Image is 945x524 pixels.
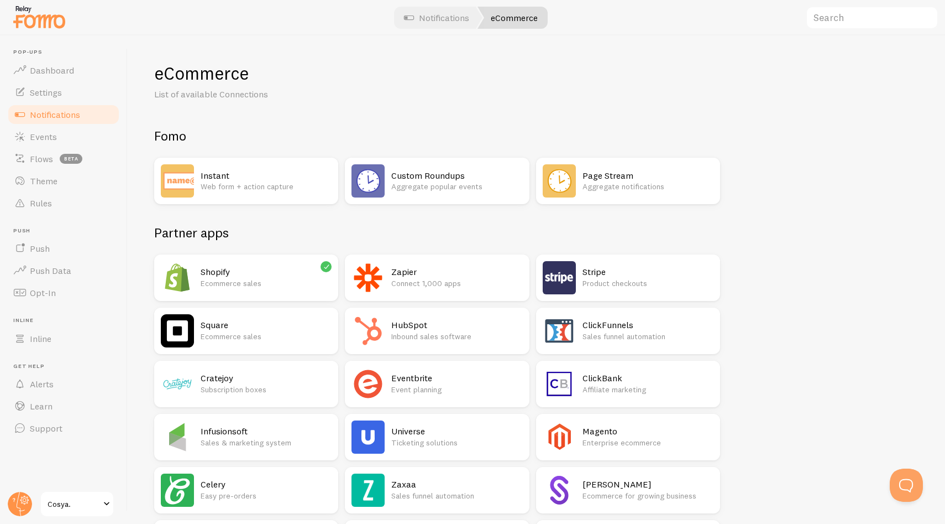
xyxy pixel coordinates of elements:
[13,363,120,370] span: Get Help
[582,331,713,342] p: Sales funnel automation
[30,423,62,434] span: Support
[391,181,522,192] p: Aggregate popular events
[391,384,522,395] p: Event planning
[391,372,522,384] h2: Eventbrite
[201,490,332,501] p: Easy pre-orders
[7,148,120,170] a: Flows beta
[154,224,720,241] h2: Partner apps
[351,367,385,401] img: Eventbrite
[582,266,713,278] h2: Stripe
[7,260,120,282] a: Push Data
[201,372,332,384] h2: Cratejoy
[201,170,332,181] h2: Instant
[543,367,576,401] img: ClickBank
[201,181,332,192] p: Web form + action capture
[30,131,57,142] span: Events
[391,490,522,501] p: Sales funnel automation
[582,426,713,437] h2: Magento
[7,103,120,126] a: Notifications
[351,261,385,294] img: Zapier
[351,421,385,454] img: Universe
[30,401,53,412] span: Learn
[161,164,194,198] img: Instant
[391,331,522,342] p: Inbound sales software
[30,243,50,254] span: Push
[391,426,522,437] h2: Universe
[582,319,713,331] h2: ClickFunnels
[30,378,54,390] span: Alerts
[48,497,100,511] span: Cosya.
[7,328,120,350] a: Inline
[391,479,522,490] h2: Zaxaa
[543,261,576,294] img: Stripe
[7,81,120,103] a: Settings
[154,88,419,101] p: List of available Connections
[7,395,120,417] a: Learn
[40,491,114,517] a: Cosya.
[201,331,332,342] p: Ecommerce sales
[543,164,576,198] img: Page Stream
[201,479,332,490] h2: Celery
[154,127,720,144] h2: Fomo
[13,227,120,235] span: Push
[161,261,194,294] img: Shopify
[582,181,713,192] p: Aggregate notifications
[30,65,74,76] span: Dashboard
[391,437,522,448] p: Ticketing solutions
[391,278,522,289] p: Connect 1,000 apps
[161,367,194,401] img: Cratejoy
[391,170,522,181] h2: Custom Roundups
[30,109,80,120] span: Notifications
[30,265,71,276] span: Push Data
[7,373,120,395] a: Alerts
[161,421,194,454] img: Infusionsoft
[582,170,713,181] h2: Page Stream
[582,479,713,490] h2: [PERSON_NAME]
[161,474,194,507] img: Celery
[351,314,385,347] img: HubSpot
[60,154,82,164] span: beta
[201,384,332,395] p: Subscription boxes
[391,319,522,331] h2: HubSpot
[154,62,918,85] h1: eCommerce
[12,3,67,31] img: fomo-relay-logo-orange.svg
[543,421,576,454] img: Magento
[201,426,332,437] h2: Infusionsoft
[582,372,713,384] h2: ClickBank
[391,266,522,278] h2: Zapier
[201,278,332,289] p: Ecommerce sales
[161,314,194,347] img: Square
[7,417,120,439] a: Support
[351,164,385,198] img: Custom Roundups
[30,287,56,298] span: Opt-In
[7,126,120,148] a: Events
[543,474,576,507] img: Selz
[13,49,120,56] span: Pop-ups
[13,317,120,324] span: Inline
[7,237,120,260] a: Push
[7,282,120,304] a: Opt-In
[7,192,120,214] a: Rules
[582,490,713,501] p: Ecommerce for growing business
[582,384,713,395] p: Affiliate marketing
[30,87,62,98] span: Settings
[30,333,51,344] span: Inline
[7,59,120,81] a: Dashboard
[201,319,332,331] h2: Square
[890,469,923,502] iframe: Help Scout Beacon - Open
[582,278,713,289] p: Product checkouts
[351,474,385,507] img: Zaxaa
[543,314,576,347] img: ClickFunnels
[7,170,120,192] a: Theme
[201,437,332,448] p: Sales & marketing system
[201,266,332,278] h2: Shopify
[30,153,53,164] span: Flows
[30,175,57,186] span: Theme
[582,437,713,448] p: Enterprise ecommerce
[30,198,52,209] span: Rules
